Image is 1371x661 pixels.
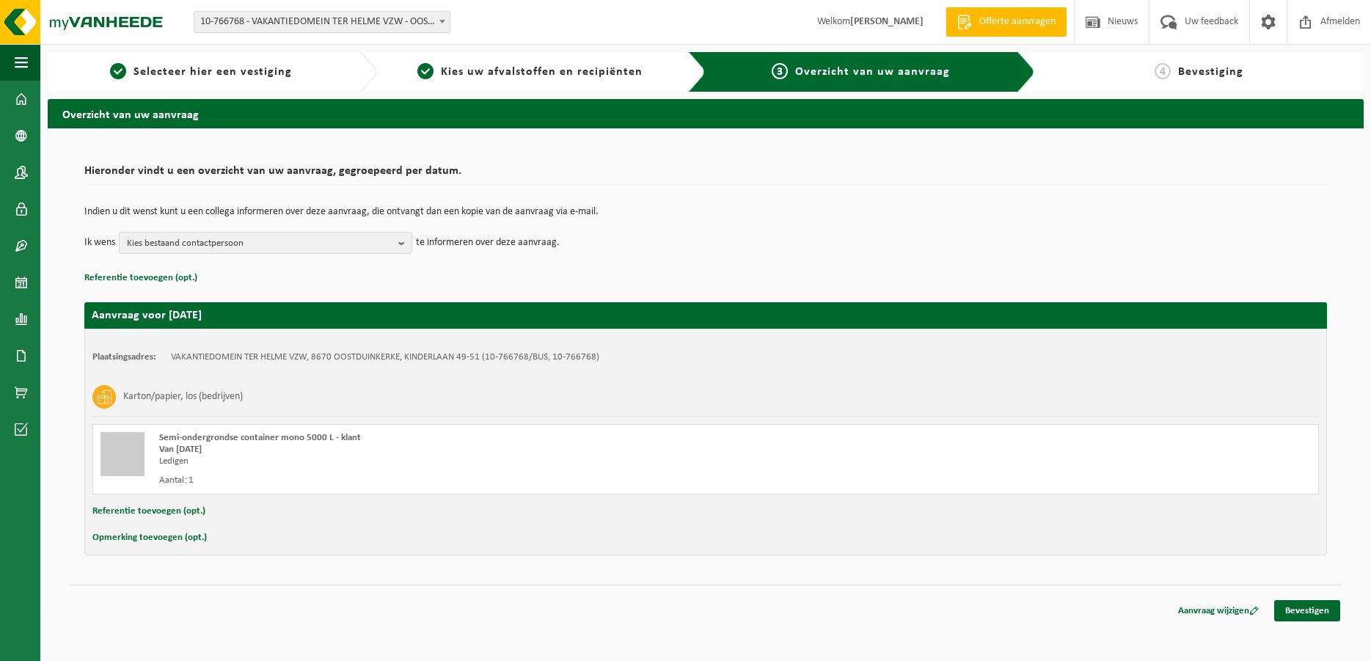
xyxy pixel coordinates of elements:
a: Offerte aanvragen [946,7,1067,37]
p: Indien u dit wenst kunt u een collega informeren over deze aanvraag, die ontvangt dan een kopie v... [84,207,1327,217]
span: 10-766768 - VAKANTIEDOMEIN TER HELME VZW - OOSTDUINKERKE [194,12,450,32]
span: 4 [1155,63,1171,79]
a: 1Selecteer hier een vestiging [55,63,348,81]
h2: Overzicht van uw aanvraag [48,99,1364,128]
span: Offerte aanvragen [976,15,1059,29]
strong: Van [DATE] [159,445,202,454]
div: Ledigen [159,456,764,467]
strong: [PERSON_NAME] [850,16,924,27]
p: te informeren over deze aanvraag. [416,232,560,254]
a: Aanvraag wijzigen [1167,600,1270,621]
span: Bevestiging [1178,66,1243,78]
button: Kies bestaand contactpersoon [119,232,412,254]
strong: Aanvraag voor [DATE] [92,310,202,321]
p: Ik wens [84,232,115,254]
span: Semi-ondergrondse container mono 5000 L - klant [159,433,361,442]
span: 2 [417,63,434,79]
h2: Hieronder vindt u een overzicht van uw aanvraag, gegroepeerd per datum. [84,165,1327,185]
a: 2Kies uw afvalstoffen en recipiënten [384,63,677,81]
button: Opmerking toevoegen (opt.) [92,528,207,547]
span: Kies bestaand contactpersoon [127,233,392,255]
div: Aantal: 1 [159,475,764,486]
span: Selecteer hier een vestiging [134,66,292,78]
h3: Karton/papier, los (bedrijven) [123,385,243,409]
strong: Plaatsingsadres: [92,352,156,362]
span: Kies uw afvalstoffen en recipiënten [441,66,643,78]
span: 3 [772,63,788,79]
td: VAKANTIEDOMEIN TER HELME VZW, 8670 OOSTDUINKERKE, KINDERLAAN 49-51 (10-766768/BUS, 10-766768) [171,351,599,363]
button: Referentie toevoegen (opt.) [92,502,205,521]
a: Bevestigen [1274,600,1340,621]
span: 10-766768 - VAKANTIEDOMEIN TER HELME VZW - OOSTDUINKERKE [194,11,450,33]
span: 1 [110,63,126,79]
button: Referentie toevoegen (opt.) [84,269,197,288]
span: Overzicht van uw aanvraag [795,66,950,78]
